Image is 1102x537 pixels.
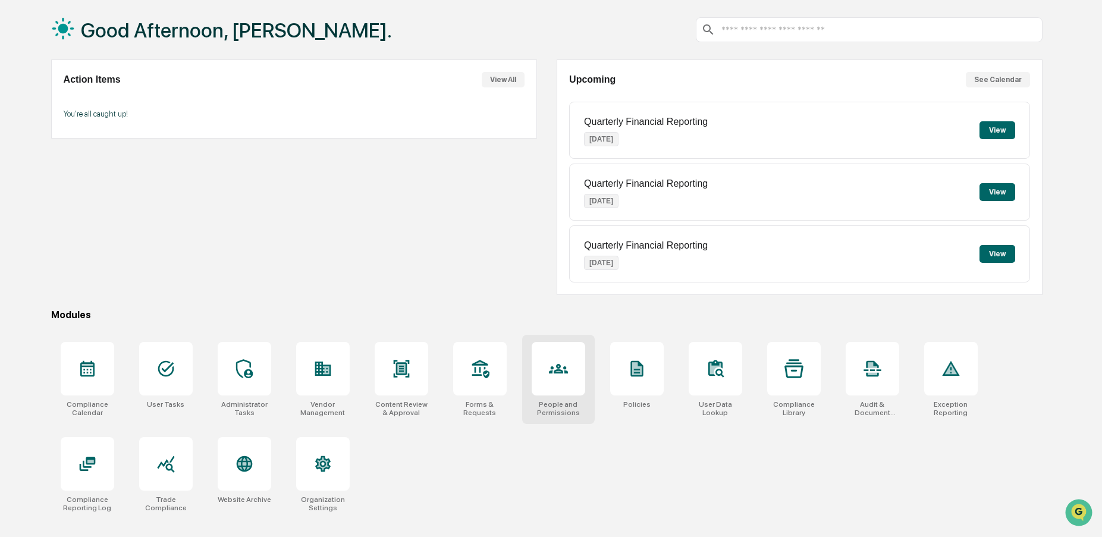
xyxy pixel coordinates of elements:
[296,495,350,512] div: Organization Settings
[12,25,216,44] p: How can we help?
[64,74,121,85] h2: Action Items
[12,91,33,112] img: 1746055101610-c473b297-6a78-478c-a979-82029cc54cd1
[532,400,585,417] div: People and Permissions
[584,240,708,251] p: Quarterly Financial Reporting
[139,495,193,512] div: Trade Compliance
[979,245,1015,263] button: View
[86,151,96,161] div: 🗄️
[584,194,618,208] p: [DATE]
[979,121,1015,139] button: View
[51,309,1043,321] div: Modules
[689,400,742,417] div: User Data Lookup
[24,150,77,162] span: Preclearance
[84,201,144,211] a: Powered byPylon
[202,95,216,109] button: Start new chat
[569,74,616,85] h2: Upcoming
[584,256,618,270] p: [DATE]
[81,18,392,42] h1: Good Afternoon, [PERSON_NAME].
[218,495,271,504] div: Website Archive
[584,117,708,127] p: Quarterly Financial Reporting
[40,103,150,112] div: We're available if you need us!
[12,174,21,183] div: 🔎
[482,72,525,87] button: View All
[375,400,428,417] div: Content Review & Approval
[924,400,978,417] div: Exception Reporting
[296,400,350,417] div: Vendor Management
[623,400,651,409] div: Policies
[453,400,507,417] div: Forms & Requests
[61,495,114,512] div: Compliance Reporting Log
[98,150,147,162] span: Attestations
[81,145,152,167] a: 🗄️Attestations
[12,151,21,161] div: 🖐️
[24,172,75,184] span: Data Lookup
[584,178,708,189] p: Quarterly Financial Reporting
[118,202,144,211] span: Pylon
[218,400,271,417] div: Administrator Tasks
[584,132,618,146] p: [DATE]
[846,400,899,417] div: Audit & Document Logs
[7,145,81,167] a: 🖐️Preclearance
[1064,498,1096,530] iframe: Open customer support
[64,109,525,118] p: You're all caught up!
[979,183,1015,201] button: View
[7,168,80,189] a: 🔎Data Lookup
[40,91,195,103] div: Start new chat
[61,400,114,417] div: Compliance Calendar
[147,400,184,409] div: User Tasks
[767,400,821,417] div: Compliance Library
[966,72,1030,87] button: See Calendar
